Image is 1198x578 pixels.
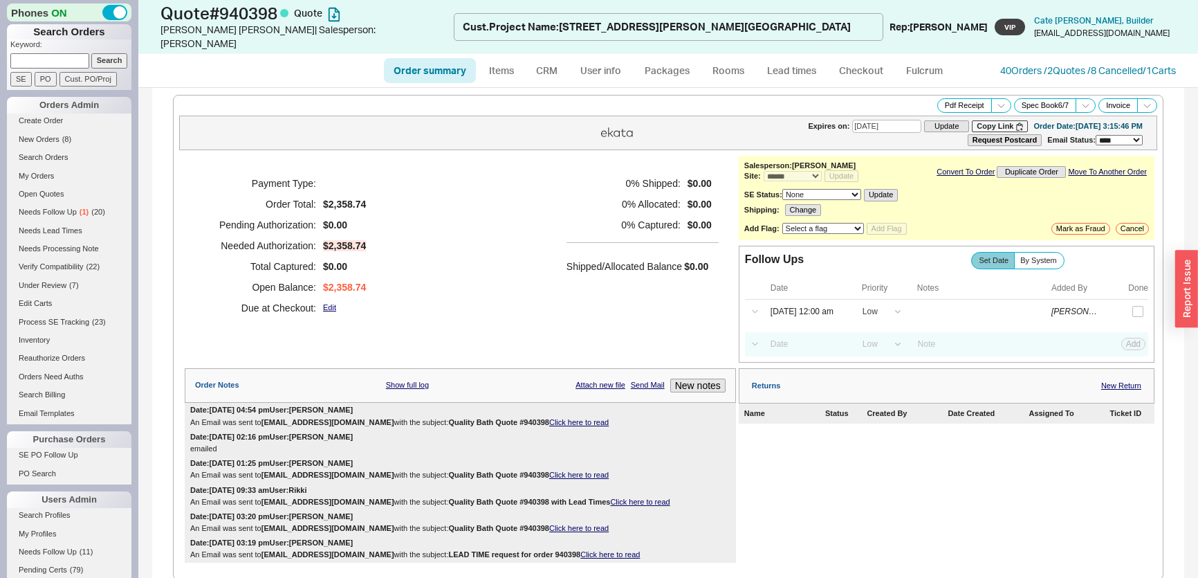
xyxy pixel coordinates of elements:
[1029,409,1107,418] div: Assigned To
[1143,64,1176,76] a: /1Carts
[744,161,856,170] b: Salesperson: [PERSON_NAME]
[91,53,128,68] input: Search
[948,409,1026,418] div: Date Created
[1101,381,1141,390] a: New Return
[1126,339,1141,349] span: Add
[448,418,549,426] b: Quality Bath Quote #940398
[261,418,394,426] b: [EMAIL_ADDRESS][DOMAIN_NAME]
[7,448,131,462] a: SE PO Follow Up
[867,223,907,235] button: Add Flag
[862,283,907,293] div: Priority
[51,6,67,20] span: ON
[160,23,454,50] div: [PERSON_NAME] [PERSON_NAME] | Salesperson: [PERSON_NAME]
[19,135,59,143] span: New Orders
[86,262,100,271] span: ( 22 )
[7,491,131,508] div: Users Admin
[7,169,131,183] a: My Orders
[7,370,131,384] a: Orders Need Auths
[744,206,780,215] b: Shipping:
[10,39,131,53] p: Keyword:
[386,381,429,390] a: Show full log
[323,261,366,273] span: $0.00
[7,508,131,523] a: Search Profiles
[1033,122,1143,131] div: Order Date: [DATE] 3:15:46 PM
[202,256,316,277] h5: Total Captured:
[752,381,781,390] div: Returns
[261,471,394,479] b: [EMAIL_ADDRESS][DOMAIN_NAME]
[867,409,945,418] div: Created By
[1034,16,1154,26] a: Cate [PERSON_NAME], Builder
[825,409,865,418] div: Status
[570,58,632,83] a: User info
[7,388,131,402] a: Search Billing
[744,409,822,418] div: Name
[1051,307,1098,316] div: [PERSON_NAME]
[972,120,1028,132] button: Copy Link
[261,498,394,506] b: [EMAIL_ADDRESS][DOMAIN_NAME]
[575,381,625,390] a: Attach new file
[479,58,524,83] a: Items
[896,58,952,83] a: Fulcrum
[19,208,77,216] span: Needs Follow Up
[1000,64,1143,76] a: 40Orders /2Quotes /8 Cancelled
[91,208,105,216] span: ( 20 )
[526,58,567,83] a: CRM
[757,58,827,83] a: Lead times
[448,550,580,559] b: LEAD TIME request for order 940398
[566,257,682,276] h5: Shipped/Allocated Balance
[7,187,131,201] a: Open Quotes
[1068,168,1147,177] a: Move To Another Order
[384,58,476,83] a: Order summary
[566,194,681,215] h5: 0 % Allocated:
[771,283,852,293] div: Date
[973,136,1038,144] b: Request Postcard
[1051,283,1115,293] div: Added By
[7,467,131,481] a: PO Search
[1051,223,1110,235] button: Mark as Fraud
[7,527,131,541] a: My Profiles
[195,381,239,390] div: Order Notes
[7,132,131,147] a: New Orders(8)
[7,150,131,165] a: Search Orders
[631,381,665,390] a: Send Mail
[937,98,992,113] button: Pdf Receipt
[7,114,131,128] a: Create Order
[7,296,131,311] a: Edit Carts
[945,101,984,110] span: Pdf Receipt
[7,278,131,293] a: Under Review(7)
[610,498,670,506] a: Click here to read
[1020,256,1057,265] span: By System
[80,208,89,216] span: ( 1 )
[7,242,131,256] a: Needs Processing Note
[70,566,84,574] span: ( 79 )
[824,170,858,182] button: Update
[463,19,851,34] div: Cust. Project Name : [STREET_ADDRESS][PERSON_NAME][GEOGRAPHIC_DATA]
[890,20,988,34] div: Rep: [PERSON_NAME]
[10,72,32,87] input: SE
[202,235,316,256] h5: Needed Authorization:
[190,459,353,468] div: Date: [DATE] 01:25 pm User: [PERSON_NAME]
[995,19,1025,35] span: VIP
[448,471,549,479] b: Quality Bath Quote #940398
[7,97,131,114] div: Orders Admin
[968,134,1042,146] button: Request Postcard
[190,498,730,507] div: An Email was sent to with the subject:
[190,471,730,480] div: An Email was sent to with the subject:
[323,219,347,231] span: $0.00
[688,219,712,231] span: $0.00
[937,168,995,177] a: Convert To Order
[202,215,316,235] h5: Pending Authorization:
[7,224,131,238] a: Needs Lead Times
[1034,28,1170,38] div: [EMAIL_ADDRESS][DOMAIN_NAME]
[763,335,851,354] input: Date
[62,135,71,143] span: ( 8 )
[7,205,131,219] a: Needs Follow Up(1)(20)
[580,550,640,559] a: Click here to read
[69,281,78,289] span: ( 7 )
[202,298,316,318] h5: Due at Checkout:
[566,215,681,235] h5: 0 % Captured:
[7,431,131,448] div: Purchase Orders
[549,418,609,426] a: Click here to read
[1022,101,1069,110] span: Spec Book 6 / 7
[924,120,969,132] button: Update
